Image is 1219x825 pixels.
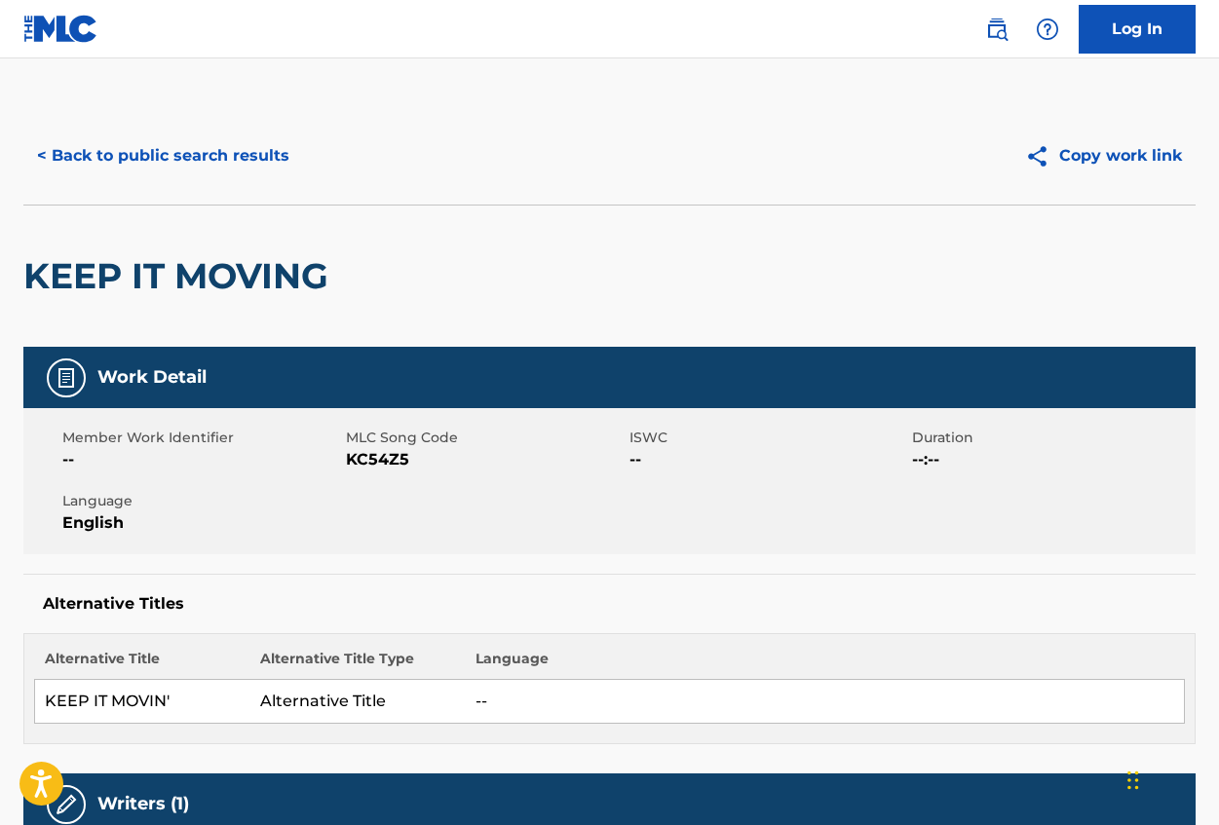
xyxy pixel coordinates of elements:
[1127,751,1139,809] div: Drag
[62,428,341,448] span: Member Work Identifier
[250,680,466,724] td: Alternative Title
[912,428,1191,448] span: Duration
[1025,144,1059,169] img: Copy work link
[346,448,625,471] span: KC54Z5
[1011,131,1196,180] button: Copy work link
[985,18,1009,41] img: search
[250,649,466,680] th: Alternative Title Type
[62,491,341,511] span: Language
[62,448,341,471] span: --
[466,649,1185,680] th: Language
[23,131,303,180] button: < Back to public search results
[55,793,78,816] img: Writers
[629,448,908,471] span: --
[97,366,207,389] h5: Work Detail
[1036,18,1059,41] img: help
[1028,10,1067,49] div: Help
[1122,731,1219,825] iframe: Chat Widget
[977,10,1016,49] a: Public Search
[35,680,250,724] td: KEEP IT MOVIN'
[1079,5,1196,54] a: Log In
[23,15,98,43] img: MLC Logo
[466,680,1185,724] td: --
[43,594,1176,614] h5: Alternative Titles
[346,428,625,448] span: MLC Song Code
[55,366,78,390] img: Work Detail
[629,428,908,448] span: ISWC
[23,254,338,298] h2: KEEP IT MOVING
[912,448,1191,471] span: --:--
[62,511,341,535] span: English
[35,649,250,680] th: Alternative Title
[97,793,189,815] h5: Writers (1)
